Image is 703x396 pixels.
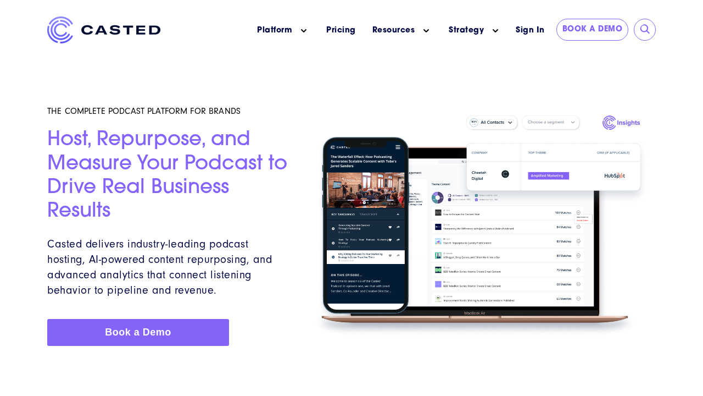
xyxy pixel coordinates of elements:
img: Casted_Logo_Horizontal_FullColor_PUR_BLUE [47,16,160,43]
a: Book a Demo [556,19,629,41]
nav: Main menu [177,16,510,45]
h5: THE COMPLETE PODCAST PLATFORM FOR BRANDS [47,106,293,117]
a: Resources [372,25,415,36]
a: Book a Demo [47,319,229,346]
h2: Host, Repurpose, and Measure Your Podcast to Drive Real Business Results [47,129,293,224]
a: Platform [257,25,292,36]
a: Strategy [449,25,484,36]
span: Casted delivers industry-leading podcast hosting, AI-powered content repurposing, and advanced an... [47,238,272,296]
a: Pricing [326,25,356,36]
a: Sign In [510,19,551,42]
img: Homepage Hero [306,110,656,342]
span: Book a Demo [105,327,171,338]
input: Submit [640,24,651,35]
